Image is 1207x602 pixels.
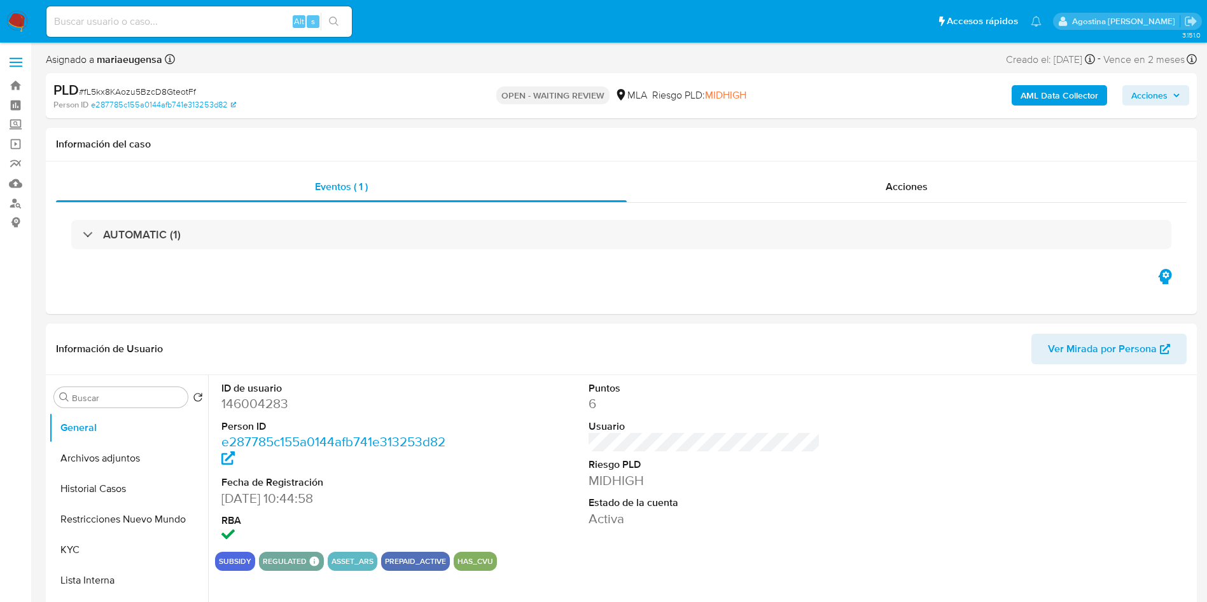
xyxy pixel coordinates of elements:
[263,559,307,564] button: regulated
[652,88,746,102] span: Riesgo PLD:
[221,432,445,469] a: e287785c155a0144afb741e313253d82
[46,13,352,30] input: Buscar usuario o caso...
[193,392,203,406] button: Volver al orden por defecto
[589,395,821,413] dd: 6
[219,559,251,564] button: subsidy
[315,179,368,194] span: Eventos ( 1 )
[1103,53,1185,67] span: Vence en 2 meses
[947,15,1018,28] span: Accesos rápidos
[1072,15,1180,27] p: agostina.faruolo@mercadolibre.com
[49,474,208,504] button: Historial Casos
[94,52,162,67] b: mariaeugensa
[1006,51,1095,68] div: Creado el: [DATE]
[56,343,163,355] h1: Información de Usuario
[49,504,208,535] button: Restricciones Nuevo Mundo
[589,458,821,472] dt: Riesgo PLD
[589,420,821,434] dt: Usuario
[1021,85,1098,106] b: AML Data Collector
[53,79,79,100] b: PLD
[496,86,610,104] p: OPEN - WAITING REVIEW
[294,15,304,27] span: Alt
[1012,85,1107,106] button: AML Data Collector
[59,392,69,402] button: Buscar
[221,381,454,395] dt: ID de usuario
[1131,85,1168,106] span: Acciones
[589,472,821,489] dd: MIDHIGH
[1031,334,1187,364] button: Ver Mirada por Persona
[886,179,928,194] span: Acciones
[1122,85,1189,106] button: Acciones
[321,13,347,31] button: search-icon
[221,514,454,528] dt: RBA
[457,559,493,564] button: has_cvu
[72,392,183,404] input: Buscar
[49,413,208,443] button: General
[1098,51,1101,68] span: -
[46,53,162,67] span: Asignado a
[53,99,88,111] b: Person ID
[79,85,196,98] span: # fL5kx8KAozu5BzcD8GteotFf
[49,565,208,596] button: Lista Interna
[221,475,454,489] dt: Fecha de Registración
[103,228,181,242] h3: AUTOMATIC (1)
[385,559,446,564] button: prepaid_active
[221,489,454,507] dd: [DATE] 10:44:58
[91,99,236,111] a: e287785c155a0144afb741e313253d82
[71,220,1171,249] div: AUTOMATIC (1)
[705,88,746,102] span: MIDHIGH
[49,535,208,565] button: KYC
[331,559,373,564] button: asset_ars
[589,496,821,510] dt: Estado de la cuenta
[311,15,315,27] span: s
[221,420,454,434] dt: Person ID
[1048,334,1157,364] span: Ver Mirada por Persona
[49,443,208,474] button: Archivos adjuntos
[1031,16,1042,27] a: Notificaciones
[1184,15,1197,28] a: Salir
[615,88,647,102] div: MLA
[221,395,454,413] dd: 146004283
[589,381,821,395] dt: Puntos
[56,138,1187,151] h1: Información del caso
[589,510,821,528] dd: Activa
